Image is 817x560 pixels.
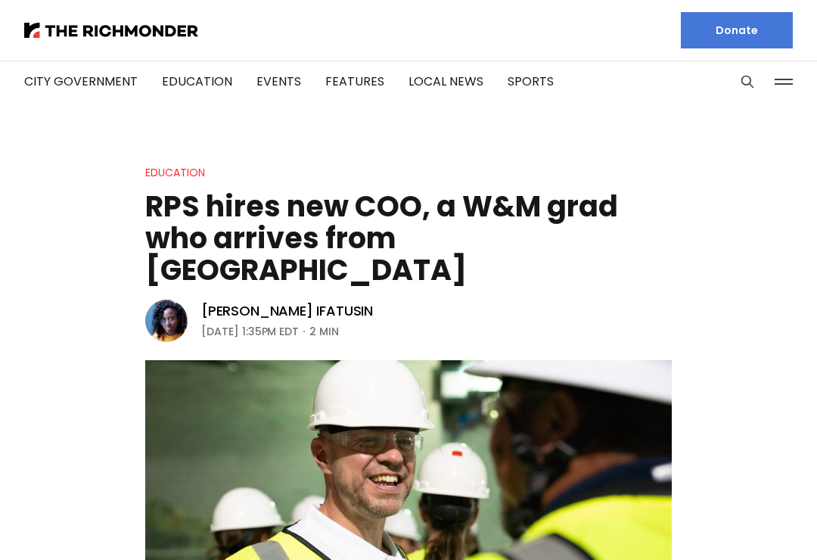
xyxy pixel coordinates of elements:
[408,73,483,90] a: Local News
[145,165,205,180] a: Education
[256,73,301,90] a: Events
[681,12,793,48] a: Donate
[309,322,339,341] span: 2 min
[145,191,672,286] h1: RPS hires new COO, a W&M grad who arrives from [GEOGRAPHIC_DATA]
[201,322,299,341] time: [DATE] 1:35PM EDT
[24,23,198,38] img: The Richmonder
[145,300,188,342] img: Victoria A. Ifatusin
[24,73,138,90] a: City Government
[162,73,232,90] a: Education
[201,302,373,320] a: [PERSON_NAME] Ifatusin
[325,73,384,90] a: Features
[736,70,759,93] button: Search this site
[508,73,554,90] a: Sports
